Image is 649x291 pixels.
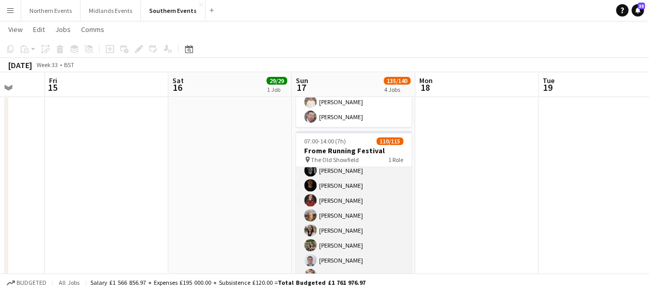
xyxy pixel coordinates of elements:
[172,76,184,85] span: Sat
[57,279,82,286] span: All jobs
[278,279,366,286] span: Total Budgeted £1 761 976.97
[5,277,48,288] button: Budgeted
[311,156,359,164] span: The Old Showfield
[81,25,104,34] span: Comms
[21,1,81,21] button: Northern Events
[55,25,71,34] span: Jobs
[51,23,75,36] a: Jobs
[384,77,410,85] span: 135/140
[419,76,433,85] span: Mon
[543,76,555,85] span: Tue
[141,1,205,21] button: Southern Events
[541,82,555,93] span: 19
[81,1,141,21] button: Midlands Events
[33,25,45,34] span: Edit
[34,61,60,69] span: Week 33
[296,131,411,284] app-job-card: 07:00-14:00 (7h)110/115Frome Running Festival The Old Showfield1 Role07:00-14:00 (7h)[PERSON_NAME...
[29,23,49,36] a: Edit
[384,86,410,93] div: 4 Jobs
[296,77,411,127] app-card-role: Kit Marshal2/206:30-12:00 (5h30m)[PERSON_NAME][PERSON_NAME]
[296,146,411,155] h3: Frome Running Festival
[266,77,287,85] span: 29/29
[388,156,403,164] span: 1 Role
[171,82,184,93] span: 16
[8,25,23,34] span: View
[77,23,108,36] a: Comms
[294,82,308,93] span: 17
[4,23,27,36] a: View
[267,86,287,93] div: 1 Job
[304,137,346,145] span: 07:00-14:00 (7h)
[48,82,57,93] span: 15
[49,76,57,85] span: Fri
[90,279,366,286] div: Salary £1 566 856.97 + Expenses £195 000.00 + Subsistence £120.00 =
[8,60,32,70] div: [DATE]
[376,137,403,145] span: 110/115
[631,4,644,17] a: 35
[17,279,46,286] span: Budgeted
[64,61,74,69] div: BST
[418,82,433,93] span: 18
[296,76,308,85] span: Sun
[638,3,645,9] span: 35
